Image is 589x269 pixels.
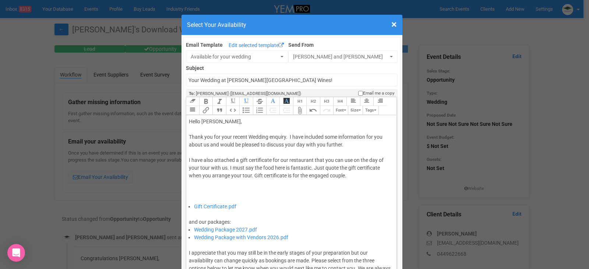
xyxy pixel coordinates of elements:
a: Wedding Package 2027.pdf [194,227,257,233]
button: Font [333,106,348,115]
button: Numbers [253,106,266,115]
button: Quote [212,106,226,115]
button: Heading 1 [293,97,306,106]
button: Align Right [373,97,387,106]
label: Send From [288,40,398,49]
button: Undo [306,106,320,115]
button: Attach Files [293,106,306,115]
button: Heading 4 [333,97,346,106]
button: Underline Colour [239,97,253,106]
button: Align Center [360,97,373,106]
button: Link [199,106,212,115]
a: Gift Certificate.pdf [194,203,236,209]
button: Decrease Level [266,106,279,115]
span: × [391,18,397,31]
button: Heading 3 [320,97,333,106]
strong: To: [189,91,195,96]
button: Heading 2 [306,97,320,106]
span: H2 [311,99,316,104]
label: Subject [186,63,398,72]
span: [PERSON_NAME] and [PERSON_NAME] [293,53,388,60]
h4: Select Your Availability [187,20,397,29]
button: Tags [363,106,378,115]
span: Available for your wedding [191,53,279,60]
a: Edit selected template [227,41,286,50]
button: Size [348,106,363,115]
button: Font Colour [266,97,279,106]
button: Strikethrough [253,97,266,106]
span: [PERSON_NAME] ([EMAIL_ADDRESS][DOMAIN_NAME]) [196,91,301,96]
button: Align Left [346,97,360,106]
button: Bullets [239,106,253,115]
button: Increase Level [279,106,293,115]
span: Email me a copy [363,90,395,96]
div: and our packages: [189,210,392,226]
button: Bold [199,97,212,106]
div: Hello [PERSON_NAME], [189,118,392,125]
button: Italic [212,97,226,106]
label: Email Template [186,41,223,49]
span: H3 [324,99,329,104]
button: Font Background [279,97,293,106]
button: Align Justified [186,106,199,115]
button: Clear Formatting at cursor [186,97,199,106]
div: Open Intercom Messenger [7,244,25,262]
span: H1 [297,99,303,104]
a: Wedding Package with Vendors 2026.pdf [194,234,288,240]
button: Underline [226,97,239,106]
div: Thank you for your recent Wedding enquiry. I have included some information for you about us and ... [189,133,392,203]
span: H4 [338,99,343,104]
button: Code [226,106,239,115]
button: Redo [320,106,333,115]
